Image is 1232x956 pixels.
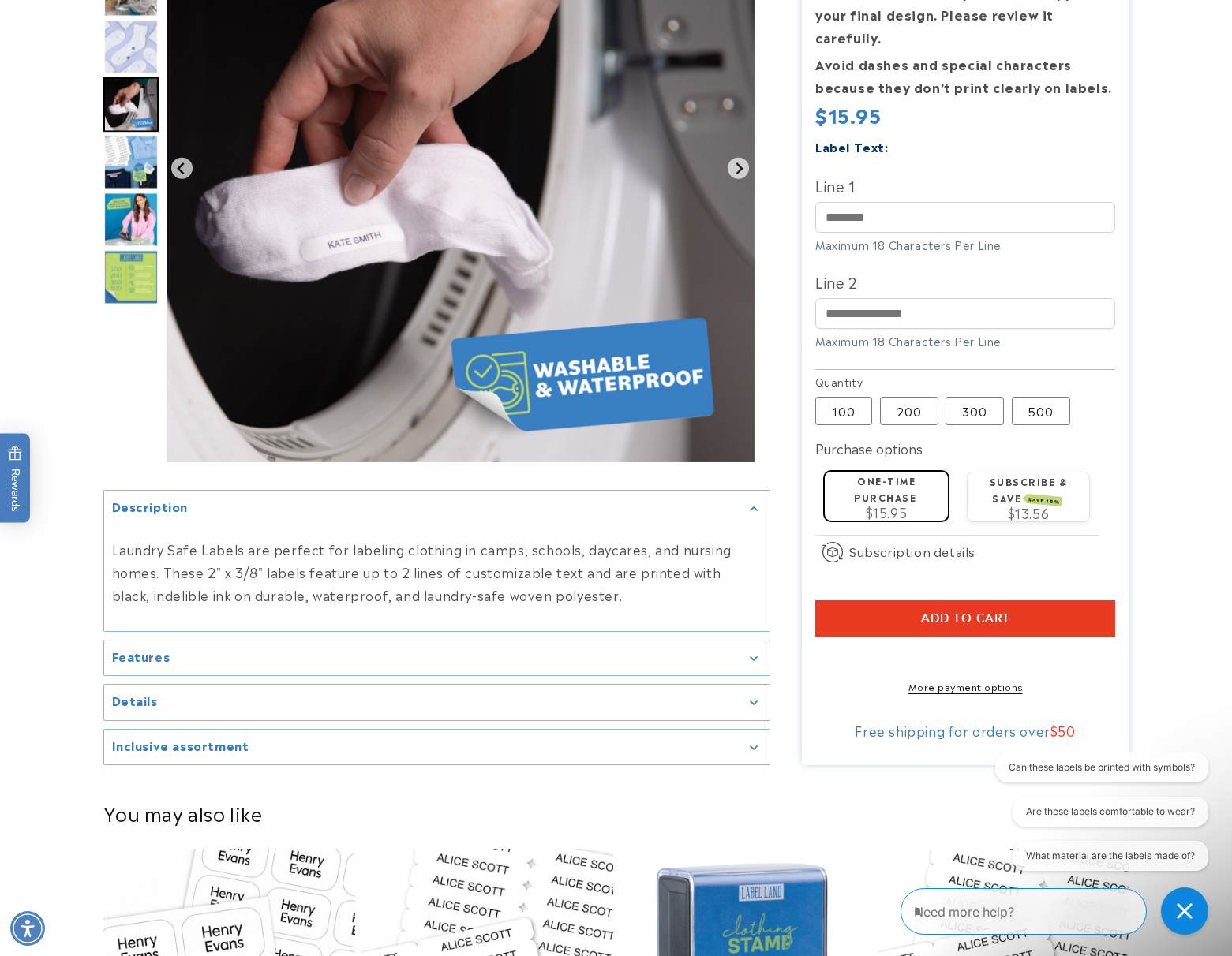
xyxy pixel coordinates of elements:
[1058,721,1075,740] span: 50
[866,502,908,521] span: $15.95
[13,830,200,877] iframe: Sign Up via Text for Offers
[815,397,872,425] label: 100
[1008,503,1050,522] span: $13.56
[103,249,159,304] div: Go to slide 11
[103,192,159,247] div: Go to slide 10
[1050,721,1058,740] span: $
[104,685,770,720] summary: Details
[103,801,1129,825] h2: You may also like
[103,19,159,74] img: Iron-On Labels - Label Land
[103,77,159,132] div: Go to slide 8
[103,192,159,247] img: Iron-On Labels - Label Land
[1026,494,1063,506] span: SAVE 15%
[815,137,889,155] label: Label Text:
[815,269,1115,294] label: Line 2
[901,882,1216,940] iframe: Gorgias Floating Chat
[104,640,770,675] summary: Features
[815,679,1115,693] a: More payment options
[815,439,923,457] label: Purchase options
[854,473,916,504] label: One-time purchase
[104,729,770,764] summary: Inclusive assortment
[973,752,1216,885] iframe: Gorgias live chat conversation starters
[103,134,159,189] div: Go to slide 9
[946,397,1004,425] label: 300
[815,600,1115,637] button: Add to cart
[112,648,170,663] h2: Features
[103,249,159,304] img: Iron-On Labels - Label Land
[815,173,1115,198] label: Line 1
[103,134,159,189] img: Iron-On Labels - Label Land
[104,491,770,526] summary: Description
[171,158,193,179] button: Previous slide
[112,737,249,752] h2: Inclusive assortment
[849,542,975,561] span: Subscription details
[728,158,749,179] button: Next slide
[103,77,159,132] img: Iron-On Labels - Label Land
[112,538,762,606] p: Laundry Safe Labels are perfect for labeling clothing in camps, schools, daycares, and nursing ho...
[815,374,864,390] legend: Quantity
[815,54,1112,96] strong: Avoid dashes and special characters because they don’t print clearly on labels.
[112,693,158,708] h2: Details
[815,237,1115,253] div: Maximum 18 Characters Per Line
[815,100,882,129] span: $15.95
[815,723,1115,738] div: Free shipping for orders over
[112,499,189,514] h2: Description
[815,333,1115,349] div: Maximum 18 Characters Per Line
[990,474,1068,505] label: Subscribe & save
[103,19,159,74] div: Go to slide 7
[10,911,45,946] div: Accessibility Menu
[8,446,23,512] span: Rewards
[1012,397,1070,425] label: 500
[880,397,938,425] label: 200
[921,611,1010,626] span: Add to cart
